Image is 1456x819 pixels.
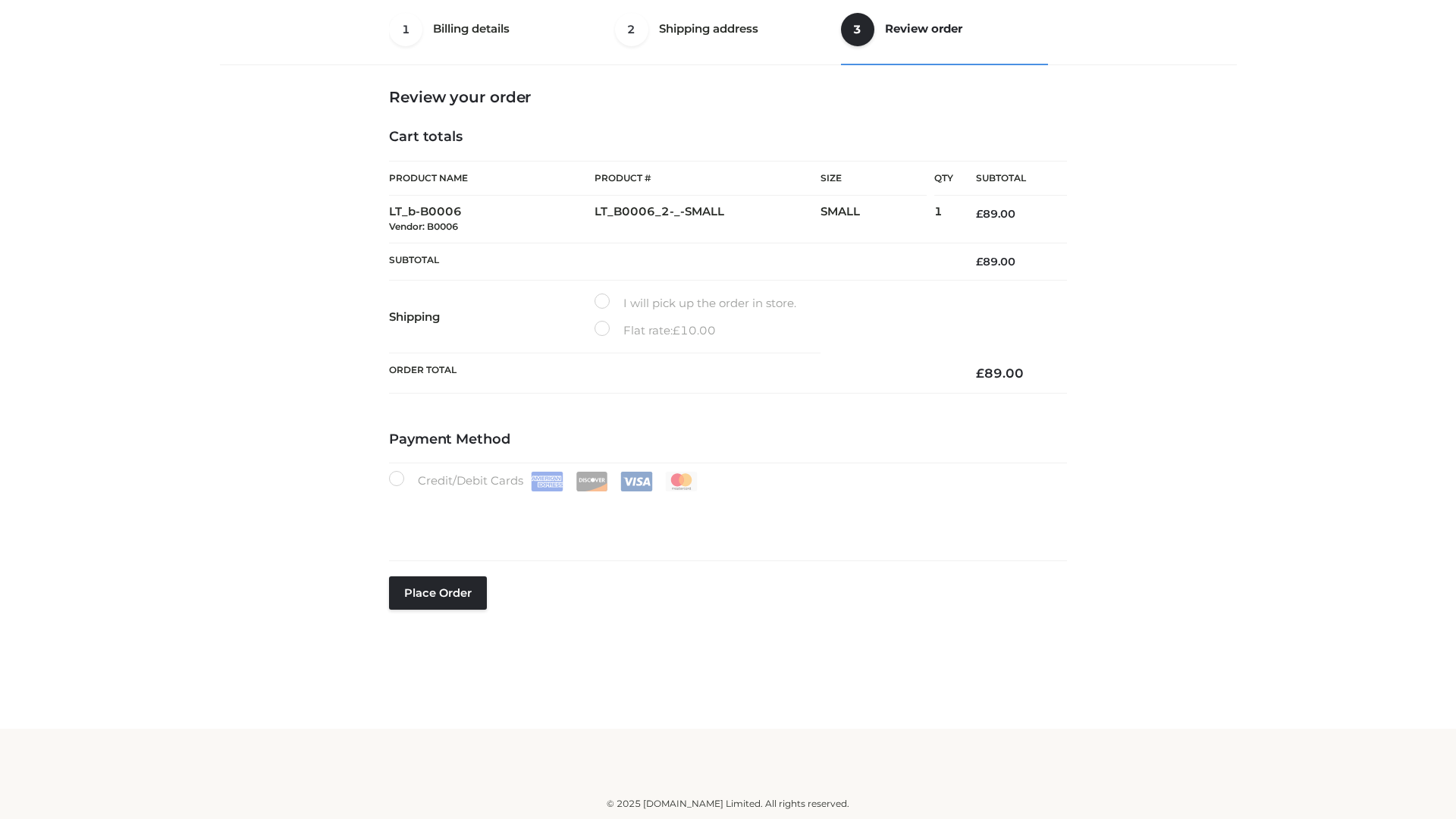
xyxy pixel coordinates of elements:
div: © 2025 [DOMAIN_NAME] Limited. All rights reserved. [225,796,1231,811]
th: Order Total [389,353,953,394]
th: Subtotal [953,162,1067,196]
button: Place order [389,576,487,610]
span: £ [673,323,680,337]
span: £ [976,207,983,221]
th: Qty [934,161,953,196]
th: Size [821,162,927,196]
iframe: Secure payment input frame [386,488,1064,544]
small: Vendor: B0006 [389,221,458,232]
label: I will pick up the order in store. [595,293,796,313]
span: £ [976,366,984,381]
span: £ [976,255,983,268]
label: Flat rate: [595,321,716,340]
td: SMALL [821,196,934,243]
th: Product # [595,161,821,196]
bdi: 89.00 [976,366,1024,381]
img: Amex [531,472,563,491]
td: LT_b-B0006 [389,196,595,243]
img: Discover [576,472,608,491]
th: Product Name [389,161,595,196]
img: Mastercard [665,472,698,491]
bdi: 89.00 [976,255,1015,268]
bdi: 89.00 [976,207,1015,221]
td: 1 [934,196,953,243]
th: Subtotal [389,243,953,280]
th: Shipping [389,281,595,353]
h3: Review your order [389,88,1067,106]
td: LT_B0006_2-_-SMALL [595,196,821,243]
label: Credit/Debit Cards [389,471,699,491]
bdi: 10.00 [673,323,716,337]
h4: Cart totals [389,129,1067,146]
h4: Payment Method [389,431,1067,448]
img: Visa [620,472,653,491]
